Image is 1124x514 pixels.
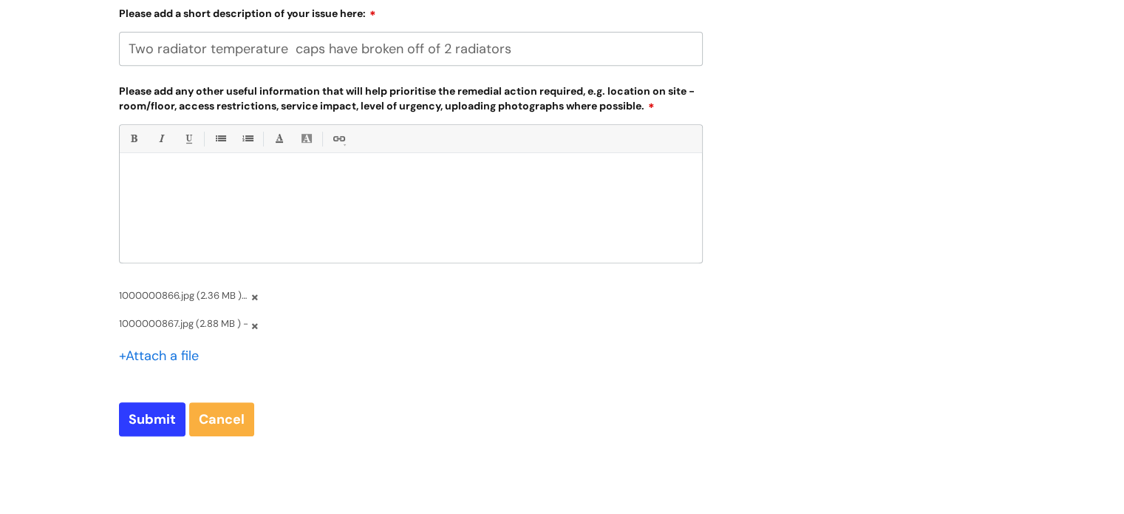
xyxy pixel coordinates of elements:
[119,2,703,20] label: Please add a short description of your issue here:
[329,129,347,148] a: Link
[119,344,208,368] div: Attach a file
[124,129,143,148] a: Bold (Ctrl-B)
[189,402,254,436] a: Cancel
[119,287,248,304] span: 1000000866.jpg (2.36 MB ) -
[119,315,248,332] span: 1000000867.jpg (2.88 MB ) -
[270,129,288,148] a: Font Color
[179,129,197,148] a: Underline(Ctrl-U)
[238,129,256,148] a: 1. Ordered List (Ctrl-Shift-8)
[119,347,126,365] span: +
[119,82,703,112] label: Please add any other useful information that will help prioritise the remedial action required, e...
[297,129,316,148] a: Back Color
[119,402,185,436] input: Submit
[151,129,170,148] a: Italic (Ctrl-I)
[211,129,229,148] a: • Unordered List (Ctrl-Shift-7)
